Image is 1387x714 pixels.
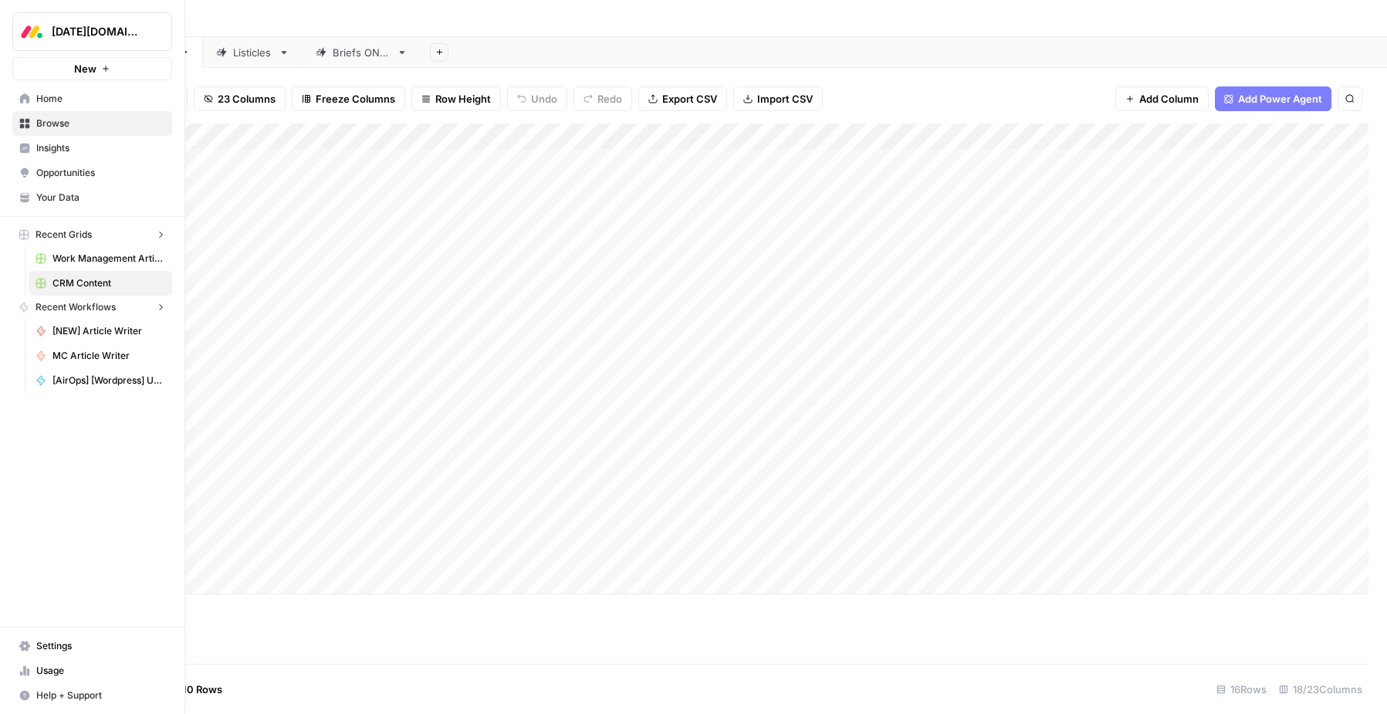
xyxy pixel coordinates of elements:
button: Add Power Agent [1215,86,1331,111]
div: Briefs ONLY [333,45,391,60]
a: Home [12,86,172,111]
div: Listicles [233,45,272,60]
span: 23 Columns [218,91,276,107]
span: MC Article Writer [52,349,165,363]
a: Work Management Article Grid [29,246,172,271]
a: MC Article Writer [29,343,172,368]
a: Briefs ONLY [303,37,421,68]
span: Undo [531,91,557,107]
span: Redo [597,91,622,107]
button: Row Height [411,86,501,111]
a: Opportunities [12,161,172,185]
span: [AirOps] [Wordpress] Update Cornerstone Post [52,374,165,387]
span: Add Power Agent [1238,91,1322,107]
button: Redo [573,86,632,111]
button: Help + Support [12,683,172,708]
a: Your Data [12,185,172,210]
a: Browse [12,111,172,136]
button: 23 Columns [194,86,286,111]
button: Workspace: Monday.com [12,12,172,51]
a: [AirOps] [Wordpress] Update Cornerstone Post [29,368,172,393]
a: [NEW] Article Writer [29,319,172,343]
span: Export CSV [662,91,717,107]
button: Add Column [1115,86,1209,111]
span: New [74,61,96,76]
span: [DATE][DOMAIN_NAME] [52,24,145,39]
img: Monday.com Logo [18,18,46,46]
button: New [12,57,172,80]
div: 18/23 Columns [1273,677,1368,702]
span: Recent Workflows [36,300,116,314]
span: Add 10 Rows [161,682,222,697]
span: Recent Grids [36,228,92,242]
button: Undo [507,86,567,111]
span: Row Height [435,91,491,107]
span: Opportunities [36,166,165,180]
button: Recent Workflows [12,296,172,319]
span: Work Management Article Grid [52,252,165,266]
a: Usage [12,658,172,683]
div: 16 Rows [1210,677,1273,702]
span: Browse [36,117,165,130]
a: Settings [12,634,172,658]
span: Freeze Columns [316,91,395,107]
a: Listicles [203,37,303,68]
button: Export CSV [638,86,727,111]
span: [NEW] Article Writer [52,324,165,338]
span: Settings [36,639,165,653]
button: Import CSV [733,86,823,111]
a: Insights [12,136,172,161]
a: CRM Content [29,271,172,296]
span: Your Data [36,191,165,205]
span: Insights [36,141,165,155]
span: Usage [36,664,165,678]
button: Freeze Columns [292,86,405,111]
span: Home [36,92,165,106]
span: Help + Support [36,689,165,702]
span: Add Column [1139,91,1199,107]
button: Recent Grids [12,223,172,246]
span: Import CSV [757,91,813,107]
span: CRM Content [52,276,165,290]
